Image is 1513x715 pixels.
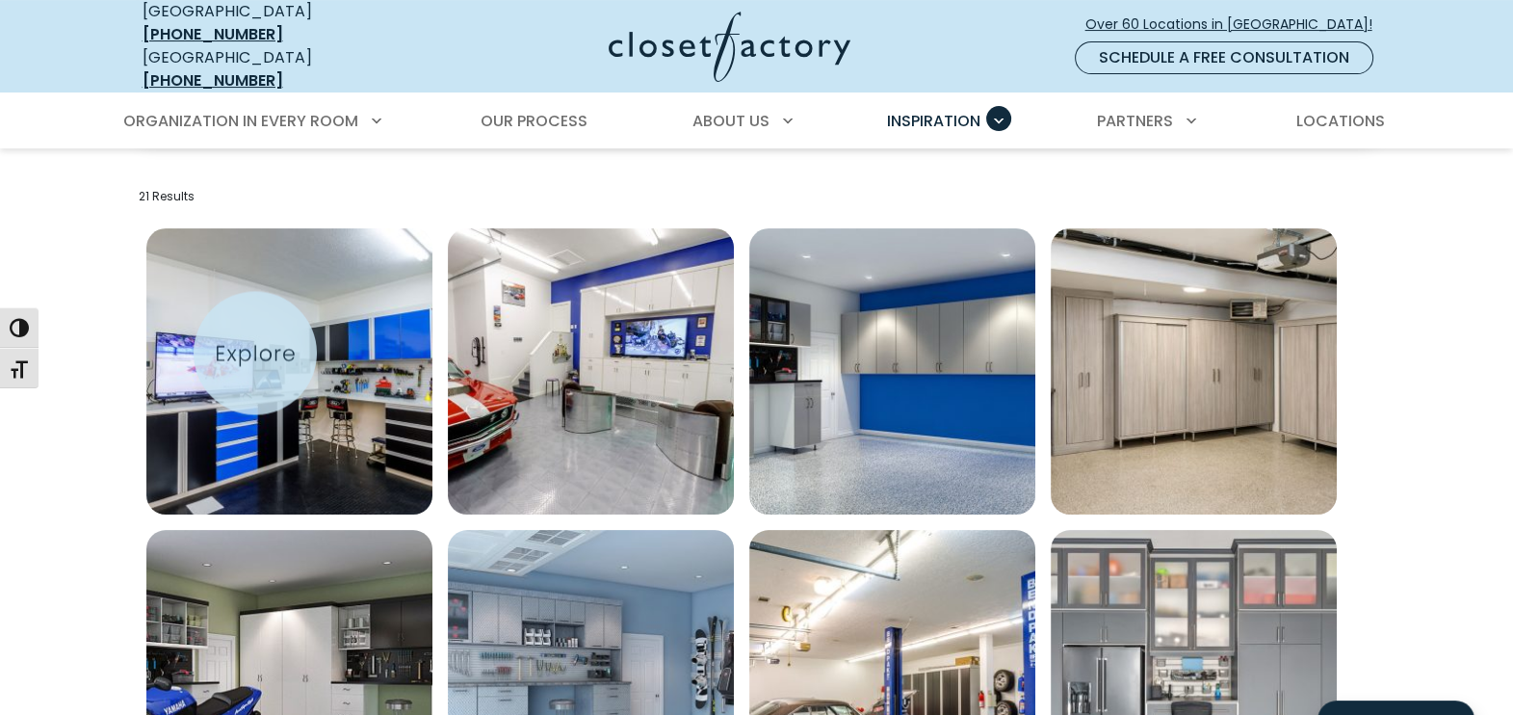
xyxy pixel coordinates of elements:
[143,23,283,45] a: [PHONE_NUMBER]
[749,228,1035,515] img: Grey high-gloss upper cabinetry with black slatwall organizer and accent glass-front doors.
[1075,41,1373,74] a: Schedule a Free Consultation
[146,228,432,515] a: Open inspiration gallery to preview enlarged image
[139,188,1375,205] p: 21 Results
[1085,14,1388,35] span: Over 60 Locations in [GEOGRAPHIC_DATA]!
[448,228,734,515] a: Open inspiration gallery to preview enlarged image
[143,46,422,93] div: [GEOGRAPHIC_DATA]
[143,69,283,92] a: [PHONE_NUMBER]
[481,110,587,132] span: Our Process
[692,110,770,132] span: About Us
[887,110,980,132] span: Inspiration
[749,228,1035,515] a: Open inspiration gallery to preview enlarged image
[448,228,734,515] img: High-gloss white garage storage cabinetry with integrated TV mount.
[1097,110,1173,132] span: Partners
[110,94,1404,148] nav: Primary Menu
[146,228,432,515] img: Man cave & garage combination with open shelving unit, slatwall tool storage, high gloss dual-ton...
[123,110,358,132] span: Organization in Every Room
[1084,8,1389,41] a: Over 60 Locations in [GEOGRAPHIC_DATA]!
[1051,228,1337,515] img: Garage cabinetry with sliding doors and workstation drawers on wheels for easy mobility.
[1051,228,1337,515] a: Open inspiration gallery to preview enlarged image
[1295,110,1384,132] span: Locations
[609,12,850,82] img: Closet Factory Logo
